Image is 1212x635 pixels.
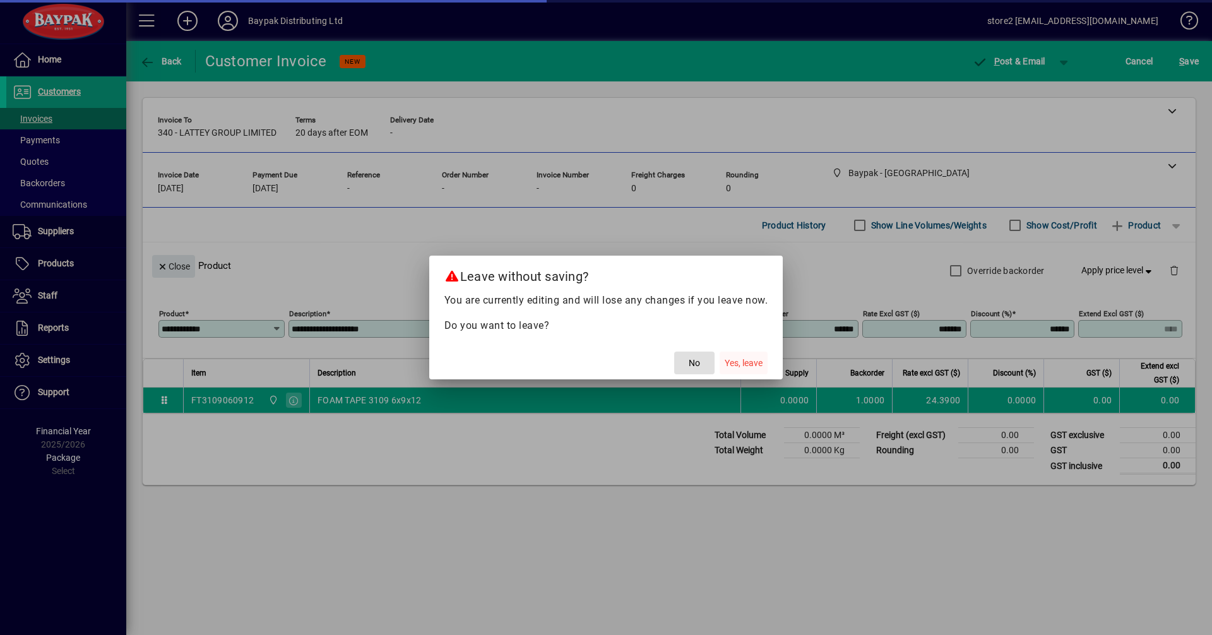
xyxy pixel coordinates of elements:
[444,293,768,308] p: You are currently editing and will lose any changes if you leave now.
[429,256,783,292] h2: Leave without saving?
[444,318,768,333] p: Do you want to leave?
[720,352,768,374] button: Yes, leave
[674,352,715,374] button: No
[689,357,700,370] span: No
[725,357,763,370] span: Yes, leave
